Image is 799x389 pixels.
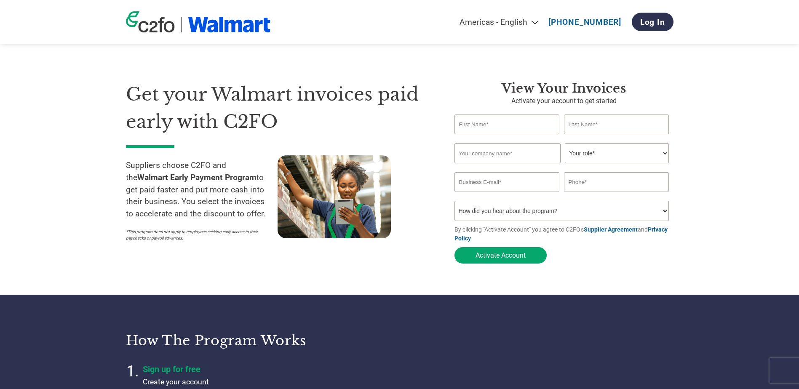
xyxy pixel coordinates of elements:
[564,115,669,134] input: Last Name*
[564,172,669,192] input: Phone*
[454,81,673,96] h3: View Your Invoices
[126,81,429,135] h1: Get your Walmart invoices paid early with C2FO
[584,226,638,233] a: Supplier Agreement
[454,164,669,169] div: Invalid company name or company name is too long
[454,225,673,243] p: By clicking "Activate Account" you agree to C2FO's and
[454,135,560,140] div: Invalid first name or first name is too long
[137,173,257,182] strong: Walmart Early Payment Program
[278,155,391,238] img: supply chain worker
[632,13,673,31] a: Log In
[564,135,669,140] div: Invalid last name or last name is too long
[126,332,389,349] h3: How the program works
[454,115,560,134] input: First Name*
[454,247,547,264] button: Activate Account
[126,229,269,241] p: *This program does not apply to employees seeking early access to their paychecks or payroll adva...
[454,172,560,192] input: Invalid Email format
[143,376,353,387] p: Create your account
[548,17,621,27] a: [PHONE_NUMBER]
[454,193,560,197] div: Inavlid Email Address
[454,96,673,106] p: Activate your account to get started
[143,364,353,374] h4: Sign up for free
[454,226,668,242] a: Privacy Policy
[126,160,278,220] p: Suppliers choose C2FO and the to get paid faster and put more cash into their business. You selec...
[188,17,271,32] img: Walmart
[126,11,175,32] img: c2fo logo
[454,143,561,163] input: Your company name*
[565,143,669,163] select: Title/Role
[564,193,669,197] div: Inavlid Phone Number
